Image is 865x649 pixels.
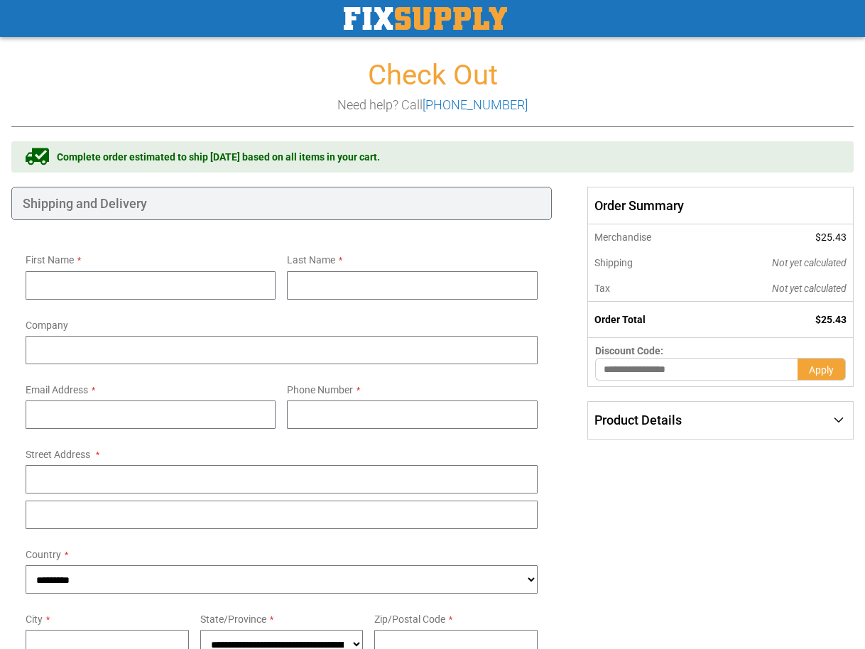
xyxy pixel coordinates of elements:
[587,187,854,225] span: Order Summary
[809,364,834,376] span: Apply
[595,345,663,356] span: Discount Code:
[26,549,61,560] span: Country
[423,97,528,112] a: [PHONE_NUMBER]
[344,7,507,30] a: store logo
[26,320,68,331] span: Company
[287,384,353,396] span: Phone Number
[11,60,854,91] h1: Check Out
[26,254,74,266] span: First Name
[772,257,847,268] span: Not yet calculated
[772,283,847,294] span: Not yet calculated
[587,276,705,302] th: Tax
[11,98,854,112] h3: Need help? Call
[815,231,847,243] span: $25.43
[26,384,88,396] span: Email Address
[26,449,90,460] span: Street Address
[594,413,682,427] span: Product Details
[594,314,646,325] strong: Order Total
[815,314,847,325] span: $25.43
[798,358,846,381] button: Apply
[11,187,552,221] div: Shipping and Delivery
[26,613,43,625] span: City
[344,7,507,30] img: Fix Industrial Supply
[587,224,705,250] th: Merchandise
[200,613,266,625] span: State/Province
[374,613,445,625] span: Zip/Postal Code
[287,254,335,266] span: Last Name
[57,150,380,164] span: Complete order estimated to ship [DATE] based on all items in your cart.
[594,257,633,268] span: Shipping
